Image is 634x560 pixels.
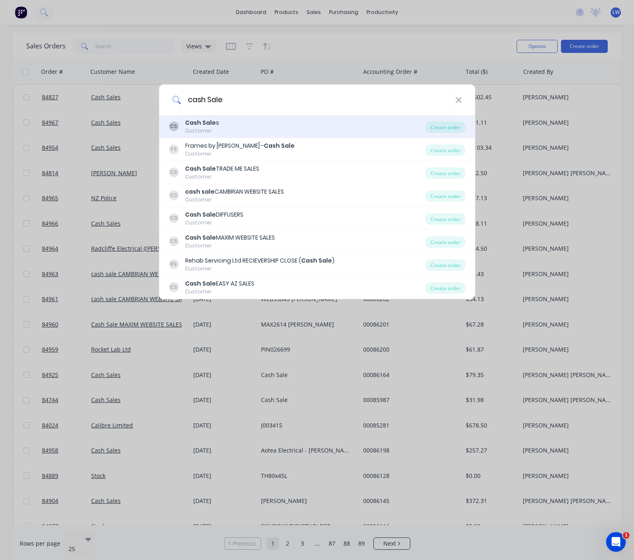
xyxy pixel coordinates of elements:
div: Customer [185,173,259,181]
input: Enter a customer name to create a new order... [181,85,455,115]
b: Cash Sale [185,165,216,173]
div: Create order [426,259,465,271]
div: Customer [185,196,284,203]
div: Create order [426,282,465,294]
div: Customer [185,150,295,158]
div: Create order [426,144,465,156]
div: Customer [185,265,334,272]
div: Customer [185,288,254,295]
div: MAXIM WEBSITE SALES [185,233,275,242]
div: CS [169,121,179,131]
div: Customer [185,242,275,249]
div: DIFFUSERS [185,210,243,219]
div: FS [169,144,179,154]
div: Create order [426,236,465,248]
div: CAMBRIAN WEBSITE SALES [185,187,284,196]
div: CS [169,236,179,246]
div: CD [169,213,179,223]
div: Rehab Servicing Ltd RECIEVERSHIP CLOSE ( ) [185,256,334,265]
div: CS [169,167,179,177]
div: Create order [426,190,465,202]
div: Frames by [PERSON_NAME] - [185,142,295,150]
b: cash sale [185,187,215,196]
div: Create order [426,121,465,133]
div: Create order [426,167,465,179]
b: Cash Sale [185,233,216,242]
iframe: Intercom live chat [606,532,626,552]
div: EASY AZ SALES [185,279,254,288]
div: TRADE ME SALES [185,165,259,173]
div: RS [169,259,179,269]
div: Customer [185,127,219,135]
div: CS [169,190,179,200]
b: Cash Sale [185,119,216,127]
b: Cash Sale [185,210,216,219]
div: s [185,119,219,127]
b: Cash Sale [185,279,216,288]
div: Create order [426,213,465,225]
b: Cash Sale [264,142,295,150]
span: 1 [623,532,629,539]
div: CS [169,282,179,292]
b: Cash Sale [301,256,332,265]
div: Customer [185,219,243,226]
